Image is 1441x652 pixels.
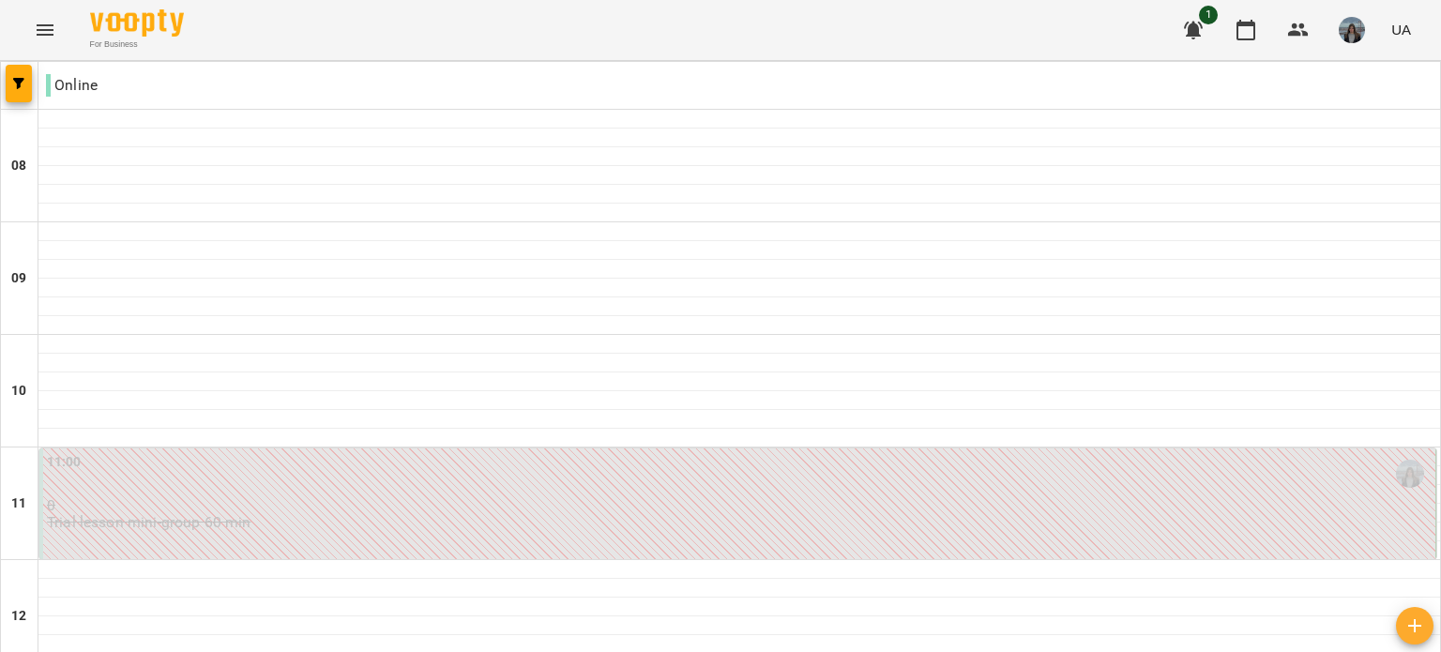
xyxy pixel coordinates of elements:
button: Menu [23,8,68,53]
img: Черниш Ніколь (і) [1396,460,1424,488]
button: Створити урок [1396,607,1433,644]
label: 11:00 [47,452,82,473]
span: UA [1391,20,1411,39]
h6: 09 [11,268,26,289]
h6: 11 [11,493,26,514]
h6: 10 [11,381,26,402]
h6: 08 [11,156,26,176]
p: 0 [47,497,1432,513]
span: For Business [90,38,184,51]
span: 1 [1199,6,1218,24]
p: Trial lesson mini-group 60 min [47,514,250,530]
h6: 12 [11,606,26,627]
img: Voopty Logo [90,9,184,37]
button: UA [1384,12,1418,47]
img: 5016bfd3fcb89ecb1154f9e8b701e3c2.jpg [1339,17,1365,43]
p: Online [46,74,98,97]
